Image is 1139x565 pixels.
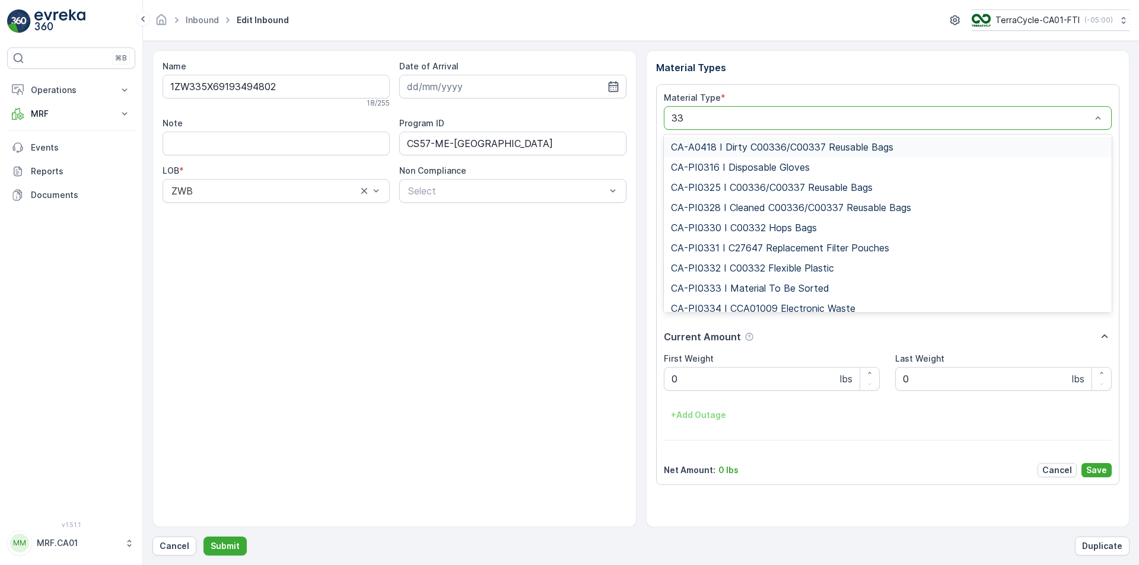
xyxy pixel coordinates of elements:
[671,222,817,233] span: CA-PI0330 I C00332 Hops Bags
[31,165,131,177] p: Reports
[31,189,131,201] p: Documents
[664,92,721,103] label: Material Type
[7,9,31,33] img: logo
[163,165,179,175] label: LOB
[972,9,1130,31] button: TerraCycle-CA01-FTI(-05:00)
[895,353,944,363] label: Last Weight
[7,78,135,102] button: Operations
[1082,540,1122,552] p: Duplicate
[37,537,119,549] p: MRF.CA01
[31,84,112,96] p: Operations
[1075,537,1130,556] button: Duplicate
[7,183,135,207] a: Documents
[664,330,741,344] p: Current Amount
[671,283,829,293] span: CA-PI0333 I Material To Be Sorted
[656,60,1120,75] p: Material Types
[186,15,219,25] a: Inbound
[10,534,29,553] div: MM
[399,61,459,71] label: Date of Arrival
[664,406,733,424] button: +Add Outage
[399,118,444,128] label: Program ID
[34,9,85,33] img: logo_light-DOdMpM7g.png
[399,75,626,98] input: dd/mm/yyyy
[671,202,911,213] span: CA-PI0328 I Cleaned C00336/C00337 Reusable Bags
[152,537,196,556] button: Cancel
[671,182,873,193] span: CA-PI0325 I C00336/C00337 Reusable Bags
[7,159,135,183] a: Reports
[995,14,1080,26] p: TerraCycle-CA01-FTI
[203,537,247,556] button: Submit
[7,531,135,556] button: MMMRF.CA01
[840,372,852,386] p: lbs
[31,108,112,120] p: MRF
[671,303,855,314] span: CA-PI0334 I CCA01009 Electronic Waste
[1072,372,1084,386] p: lbs
[664,464,715,476] p: Net Amount :
[163,61,186,71] label: Name
[1042,464,1072,476] p: Cancel
[671,409,726,421] p: + Add Outage
[31,142,131,154] p: Events
[115,53,127,63] p: ⌘B
[1038,463,1077,477] button: Cancel
[367,98,390,108] p: 18 / 255
[671,263,834,273] span: CA-PI0332 I C00332 Flexible Plastic
[7,102,135,126] button: MRF
[745,332,754,341] div: Help Tooltip Icon
[664,353,714,363] label: First Weight
[1081,463,1112,477] button: Save
[1086,464,1107,476] p: Save
[408,184,606,198] p: Select
[671,162,810,173] span: CA-PI0316 I Disposable Gloves
[399,165,466,175] label: Non Compliance
[211,540,240,552] p: Submit
[1084,15,1113,25] p: ( -05:00 )
[163,118,183,128] label: Note
[160,540,189,552] p: Cancel
[718,464,739,476] p: 0 lbs
[7,521,135,528] span: v 1.51.1
[671,242,889,253] span: CA-PI0331 I C27647 Replacement Filter Pouches
[972,14,991,27] img: TC_BVHiTW6.png
[234,14,291,26] span: Edit Inbound
[155,18,168,28] a: Homepage
[671,142,893,152] span: CA-A0418 I Dirty C00336/C00337 Reusable Bags
[7,136,135,159] a: Events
